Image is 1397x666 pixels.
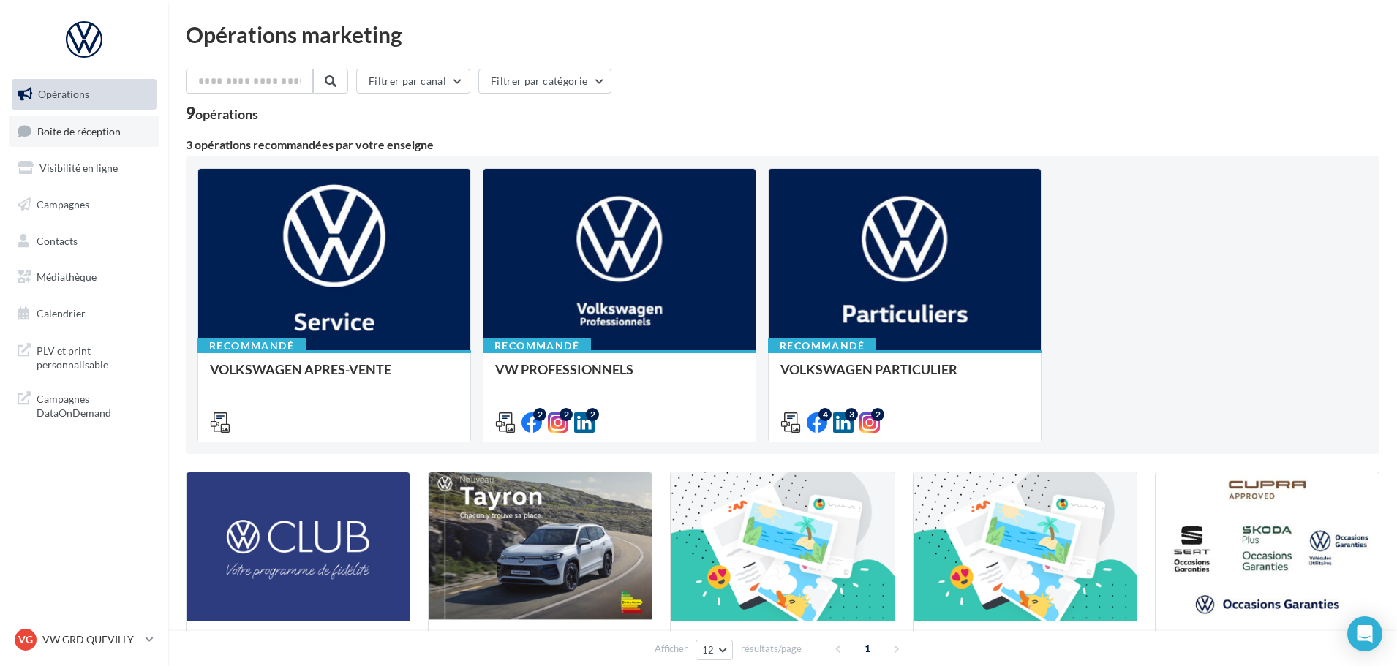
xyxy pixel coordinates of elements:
span: Campagnes [37,198,89,211]
a: Opérations [9,79,159,110]
span: PLV et print personnalisable [37,341,151,372]
div: Opérations marketing [186,23,1379,45]
span: Médiathèque [37,270,97,283]
button: Filtrer par canal [356,69,470,94]
div: 2 [586,408,599,421]
div: Open Intercom Messenger [1347,616,1382,651]
p: VW GRD QUEVILLY [42,632,140,647]
div: 3 [845,408,858,421]
a: Calendrier [9,298,159,329]
a: Visibilité en ligne [9,153,159,183]
span: VW PROFESSIONNELS [495,361,633,377]
div: 3 opérations recommandées par votre enseigne [186,139,1379,151]
div: 2 [560,408,573,421]
div: Recommandé [197,338,306,354]
span: Boîte de réception [37,124,121,137]
div: 2 [871,408,884,421]
span: Visibilité en ligne [39,162,118,174]
button: Filtrer par catégorie [478,69,611,94]
span: Contacts [37,234,78,246]
a: Campagnes DataOnDemand [9,383,159,426]
span: VG [18,632,33,647]
span: 1 [856,637,879,660]
a: VG VW GRD QUEVILLY [12,626,157,654]
div: 9 [186,105,258,121]
span: VOLKSWAGEN APRES-VENTE [210,361,391,377]
span: Calendrier [37,307,86,319]
a: Contacts [9,226,159,257]
a: PLV et print personnalisable [9,335,159,378]
a: Campagnes [9,189,159,220]
div: 4 [818,408,832,421]
div: opérations [195,107,258,121]
span: Afficher [655,642,688,656]
div: 2 [533,408,546,421]
span: résultats/page [741,642,802,656]
button: 12 [696,640,733,660]
div: Recommandé [768,338,876,354]
span: 12 [702,644,715,656]
span: Opérations [38,88,89,100]
a: Médiathèque [9,262,159,292]
a: Boîte de réception [9,116,159,147]
span: Campagnes DataOnDemand [37,389,151,420]
div: Recommandé [483,338,591,354]
span: VOLKSWAGEN PARTICULIER [780,361,957,377]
